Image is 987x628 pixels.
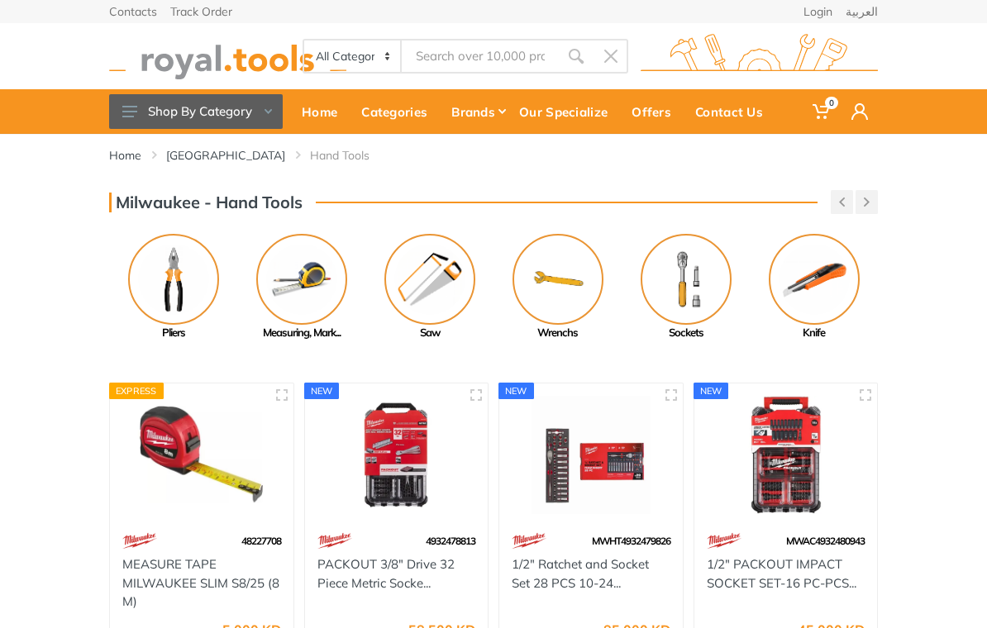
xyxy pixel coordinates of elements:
img: Royal Tools - MEASURE TAPE MILWAUKEE SLIM S8/25 (8 M) [122,396,281,515]
img: Royal - Wrenchs [513,234,603,325]
a: Wrenchs [493,234,622,341]
div: Wrenchs [493,325,622,341]
span: 48227708 [241,535,281,547]
img: 68.webp [122,526,157,555]
a: Contacts [109,6,157,17]
div: Knife [750,325,878,341]
button: Shop By Category [109,94,283,129]
a: Contact Us [688,89,780,134]
a: PACKOUT 3/8″ Drive 32 Piece Metric Socke... [317,556,455,591]
a: [GEOGRAPHIC_DATA] [166,147,285,164]
a: Our Specialize [512,89,624,134]
img: Royal Tools - PACKOUT 3/8″ Drive 32 Piece Metric Socket Set 6-19mm [317,396,476,515]
nav: breadcrumb [109,147,878,164]
div: Pliers [109,325,237,341]
img: 68.webp [512,526,546,555]
a: Sockets [622,234,750,341]
img: Royal - Pliers [128,234,219,325]
h3: Milwaukee - Hand Tools [109,193,303,212]
img: 68.webp [317,526,352,555]
a: Saw [365,234,493,341]
img: Royal - Saw [384,234,475,325]
a: Measuring, Mark... [237,234,365,341]
span: MWHT4932479826 [592,535,670,547]
img: royal.tools Logo [641,34,878,79]
select: Category [304,40,402,72]
a: Offers [624,89,688,134]
div: Sockets [622,325,750,341]
div: Brands [444,94,512,129]
img: Royal - Sockets [641,234,732,325]
div: Offers [624,94,688,129]
a: Home [294,89,354,134]
div: Measuring, Mark... [237,325,365,341]
img: 68.webp [707,526,741,555]
img: royal.tools Logo [109,34,346,79]
div: Our Specialize [512,94,624,129]
a: Home [109,147,141,164]
a: Categories [354,89,444,134]
a: Login [803,6,832,17]
span: 4932478813 [426,535,475,547]
a: 1/2" Ratchet and Socket Set 28 PCS 10-24... [512,556,649,591]
div: new [304,383,340,399]
div: new [498,383,534,399]
a: 1/2" PACKOUT IMPACT SOCKET SET-16 PC-PCS... [707,556,856,591]
div: Express [109,383,164,399]
a: Hand Tools [310,147,370,164]
img: Royal - Knife [769,234,860,325]
span: 0 [825,97,838,109]
a: 0 [803,89,842,134]
div: Categories [354,94,444,129]
a: MEASURE TAPE MILWAUKEE SLIM S8/25 (8 M) [122,556,279,609]
div: Home [294,94,354,129]
img: Royal - Measuring, Marking & Levelers [256,234,347,325]
img: Royal Tools - 1/2 [707,396,865,515]
div: Saw [365,325,493,341]
input: Site search [402,39,559,74]
img: Royal Tools - 1/2 [512,396,670,515]
div: Contact Us [688,94,780,129]
a: Knife [750,234,878,341]
a: العربية [846,6,878,17]
div: new [694,383,729,399]
span: MWAC4932480943 [786,535,865,547]
a: Pliers [109,234,237,341]
a: Track Order [170,6,232,17]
